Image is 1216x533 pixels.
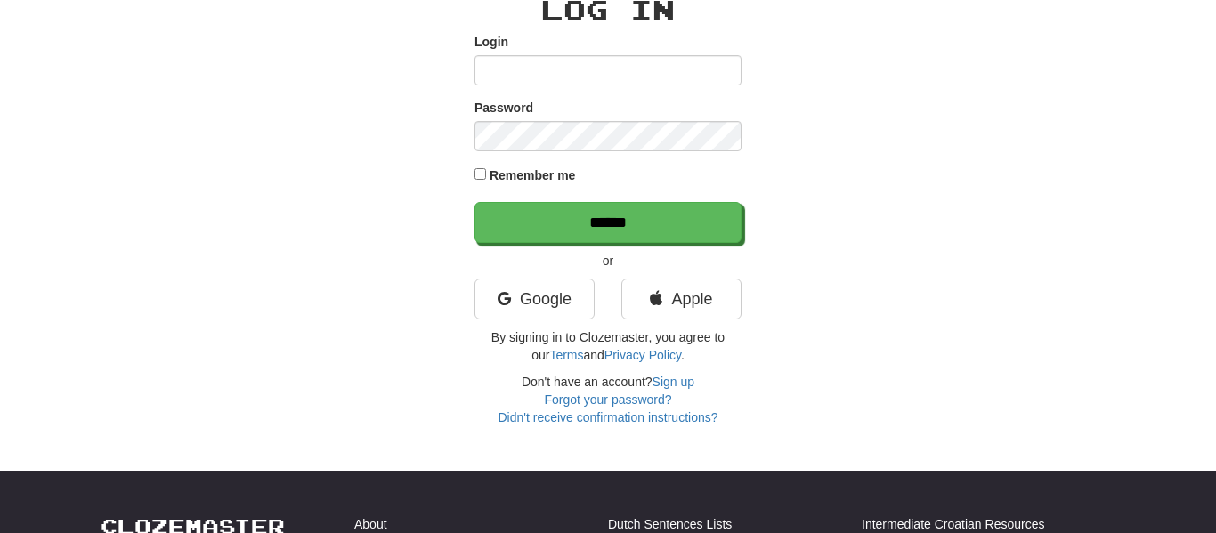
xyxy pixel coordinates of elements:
a: Sign up [653,375,694,389]
a: Google [474,279,595,319]
a: Terms [549,348,583,362]
a: Forgot your password? [544,392,671,407]
a: Privacy Policy [604,348,681,362]
label: Password [474,99,533,117]
p: or [474,252,742,270]
a: Didn't receive confirmation instructions? [498,410,717,424]
p: By signing in to Clozemaster, you agree to our and . [474,328,742,364]
label: Login [474,33,508,51]
a: Intermediate Croatian Resources [862,515,1044,533]
a: Apple [621,279,742,319]
a: About [354,515,387,533]
div: Don't have an account? [474,373,742,426]
a: Dutch Sentences Lists [608,515,732,533]
label: Remember me [490,166,576,184]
